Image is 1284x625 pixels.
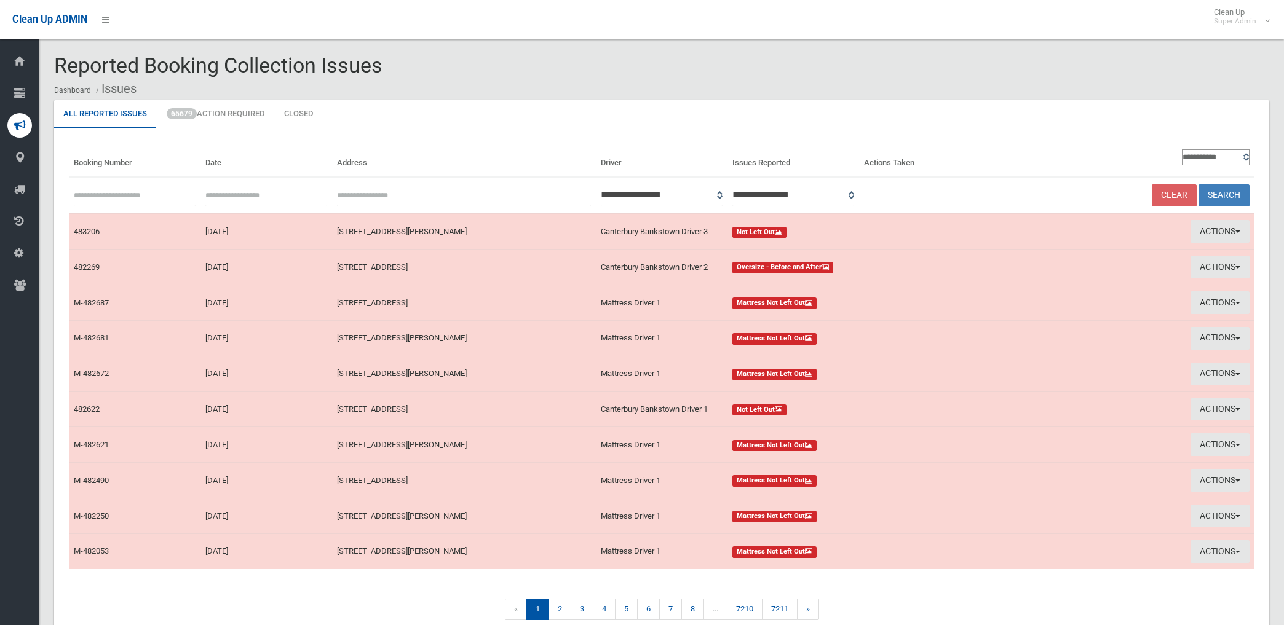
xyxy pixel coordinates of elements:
[526,599,549,620] span: 1
[1191,469,1250,492] button: Actions
[1208,7,1269,26] span: Clean Up
[74,369,109,378] a: M-482672
[732,546,817,558] span: Mattress Not Left Out
[703,599,727,620] span: ...
[596,143,727,177] th: Driver
[596,320,727,356] td: Mattress Driver 1
[332,250,595,285] td: [STREET_ADDRESS]
[1191,540,1250,563] button: Actions
[1191,505,1250,527] button: Actions
[200,427,332,463] td: [DATE]
[732,260,986,275] a: Oversize - Before and After
[732,475,817,487] span: Mattress Not Left Out
[74,476,109,485] a: M-482490
[549,599,571,620] a: 2
[54,100,156,128] a: All Reported Issues
[69,143,200,177] th: Booking Number
[732,296,986,310] a: Mattress Not Left Out
[200,213,332,249] td: [DATE]
[732,544,986,559] a: Mattress Not Left Out
[200,534,332,569] td: [DATE]
[593,599,616,620] a: 4
[732,369,817,380] span: Mattress Not Left Out
[596,498,727,534] td: Mattress Driver 1
[74,404,100,414] a: 482622
[1199,184,1250,207] button: Search
[732,297,817,309] span: Mattress Not Left Out
[1152,184,1197,207] a: Clear
[732,333,817,345] span: Mattress Not Left Out
[1191,433,1250,456] button: Actions
[74,298,109,307] a: M-482687
[74,511,109,521] a: M-482250
[332,320,595,356] td: [STREET_ADDRESS][PERSON_NAME]
[732,366,986,381] a: Mattress Not Left Out
[732,511,817,522] span: Mattress Not Left Out
[332,143,595,177] th: Address
[74,440,109,449] a: M-482621
[1214,17,1256,26] small: Super Admin
[332,463,595,498] td: [STREET_ADDRESS]
[732,404,787,416] span: Not Left Out
[762,599,798,620] a: 7211
[74,333,109,342] a: M-482681
[275,100,322,128] a: Closed
[596,534,727,569] td: Mattress Driver 1
[332,427,595,463] td: [STREET_ADDRESS][PERSON_NAME]
[332,534,595,569] td: [STREET_ADDRESS][PERSON_NAME]
[732,473,986,488] a: Mattress Not Left Out
[727,143,859,177] th: Issues Reported
[615,599,638,620] a: 5
[200,463,332,498] td: [DATE]
[596,463,727,498] td: Mattress Driver 1
[12,14,87,25] span: Clean Up ADMIN
[167,108,197,119] span: 65679
[332,356,595,391] td: [STREET_ADDRESS][PERSON_NAME]
[1191,256,1250,278] button: Actions
[1191,398,1250,421] button: Actions
[200,285,332,321] td: [DATE]
[332,213,595,249] td: [STREET_ADDRESS][PERSON_NAME]
[596,285,727,321] td: Mattress Driver 1
[54,53,382,77] span: Reported Booking Collection Issues
[93,77,137,100] li: Issues
[200,356,332,391] td: [DATE]
[200,250,332,285] td: [DATE]
[681,599,704,620] a: 8
[54,86,91,95] a: Dashboard
[659,599,682,620] a: 7
[596,250,727,285] td: Canterbury Bankstown Driver 2
[74,546,109,556] a: M-482053
[200,498,332,534] td: [DATE]
[732,227,787,238] span: Not Left Out
[1191,291,1250,314] button: Actions
[200,320,332,356] td: [DATE]
[332,285,595,321] td: [STREET_ADDRESS]
[1191,363,1250,385] button: Actions
[732,509,986,524] a: Mattress Not Left Out
[596,391,727,427] td: Canterbury Bankstown Driver 1
[332,498,595,534] td: [STREET_ADDRESS][PERSON_NAME]
[637,599,660,620] a: 6
[505,599,527,620] span: «
[596,427,727,463] td: Mattress Driver 1
[727,599,763,620] a: 7210
[732,440,817,452] span: Mattress Not Left Out
[157,100,274,128] a: 65679Action Required
[732,402,986,417] a: Not Left Out
[732,331,986,345] a: Mattress Not Left Out
[200,391,332,427] td: [DATE]
[332,391,595,427] td: [STREET_ADDRESS]
[1191,220,1250,243] button: Actions
[732,224,986,239] a: Not Left Out
[74,262,100,272] a: 482269
[797,599,819,620] a: »
[596,213,727,249] td: Canterbury Bankstown Driver 3
[571,599,593,620] a: 3
[732,262,833,273] span: Oversize - Before and After
[596,356,727,391] td: Mattress Driver 1
[732,438,986,452] a: Mattress Not Left Out
[200,143,332,177] th: Date
[74,227,100,236] a: 483206
[859,143,991,177] th: Actions Taken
